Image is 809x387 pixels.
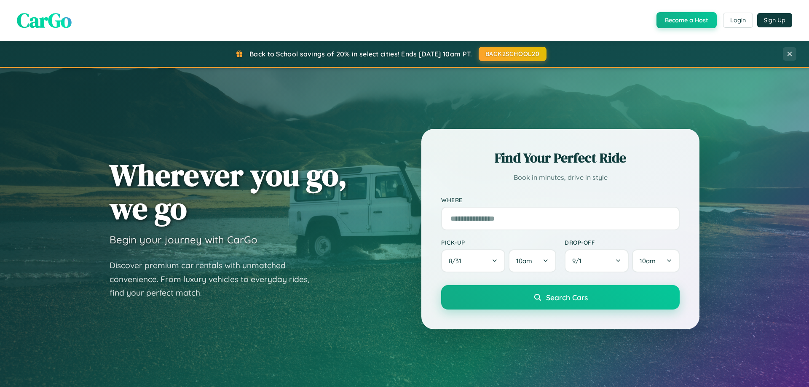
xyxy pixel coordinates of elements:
button: BACK2SCHOOL20 [479,47,546,61]
h2: Find Your Perfect Ride [441,149,680,167]
p: Discover premium car rentals with unmatched convenience. From luxury vehicles to everyday rides, ... [110,259,320,300]
span: 10am [640,257,656,265]
span: 9 / 1 [572,257,586,265]
label: Drop-off [565,239,680,246]
span: Back to School savings of 20% in select cities! Ends [DATE] 10am PT. [249,50,472,58]
button: 10am [509,249,556,272]
label: Pick-up [441,239,556,246]
h3: Begin your journey with CarGo [110,233,257,246]
button: Sign Up [757,13,792,27]
button: 9/1 [565,249,629,272]
button: Search Cars [441,285,680,310]
span: Search Cars [546,293,588,302]
span: CarGo [17,6,72,34]
h1: Wherever you go, we go [110,158,347,225]
span: 8 / 31 [449,257,466,265]
span: 10am [516,257,532,265]
button: 8/31 [441,249,505,272]
button: 10am [632,249,680,272]
p: Book in minutes, drive in style [441,171,680,184]
button: Become a Host [656,12,717,28]
button: Login [723,13,753,28]
label: Where [441,196,680,203]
